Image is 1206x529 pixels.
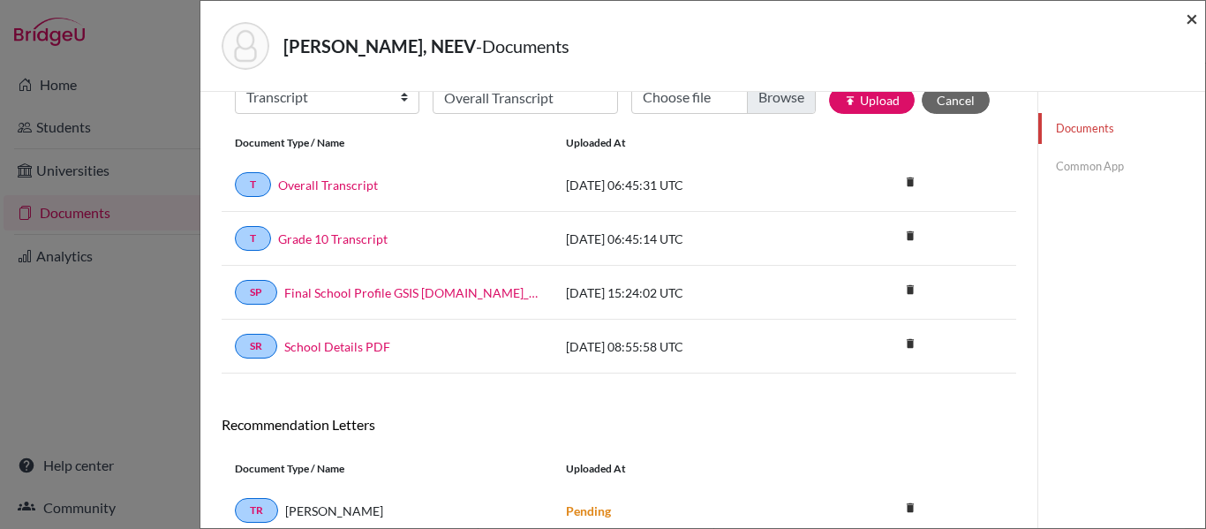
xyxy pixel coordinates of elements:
[1038,151,1205,182] a: Common App
[285,502,383,520] span: [PERSON_NAME]
[897,330,923,357] i: delete
[283,35,476,57] strong: [PERSON_NAME], NEEV
[235,226,271,251] a: T
[566,503,611,518] strong: Pending
[1186,5,1198,31] span: ×
[897,279,923,303] a: delete
[222,461,553,477] div: Document Type / Name
[829,87,915,114] button: publishUpload
[897,225,923,249] a: delete
[222,416,1016,433] h6: Recommendation Letters
[553,176,818,194] div: [DATE] 06:45:31 UTC
[278,176,378,194] a: Overall Transcript
[278,230,388,248] a: Grade 10 Transcript
[897,223,923,249] i: delete
[222,135,553,151] div: Document Type / Name
[553,283,818,302] div: [DATE] 15:24:02 UTC
[897,171,923,195] a: delete
[922,87,990,114] button: Cancel
[897,495,923,521] i: delete
[235,334,277,359] a: SR
[476,35,569,57] span: - Documents
[284,337,390,356] a: School Details PDF
[1038,113,1205,144] a: Documents
[553,230,818,248] div: [DATE] 06:45:14 UTC
[553,337,818,356] div: [DATE] 08:55:58 UTC
[844,94,856,107] i: publish
[284,283,539,302] a: Final School Profile GSIS [DOMAIN_NAME]_wide
[897,497,923,521] a: delete
[1186,8,1198,29] button: Close
[553,461,818,477] div: Uploaded at
[235,498,278,523] a: TR
[235,172,271,197] a: T
[897,333,923,357] a: delete
[897,169,923,195] i: delete
[897,276,923,303] i: delete
[235,280,277,305] a: SP
[553,135,818,151] div: Uploaded at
